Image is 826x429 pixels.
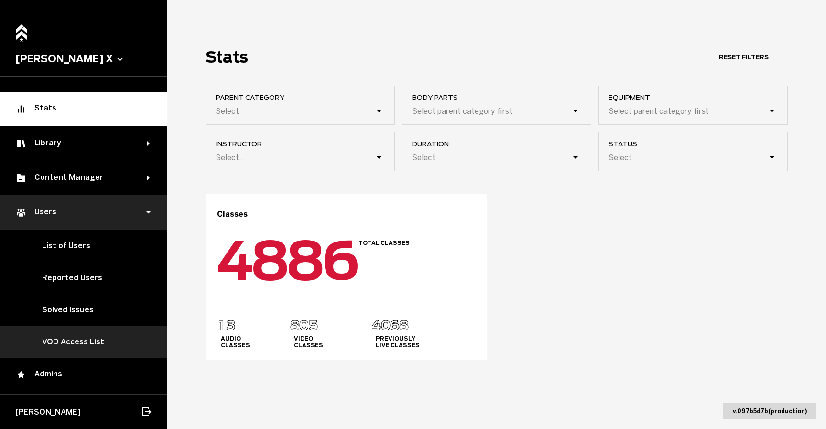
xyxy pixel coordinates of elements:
span: 5 [308,317,318,333]
button: Reset Filters [700,49,788,66]
span: 4 [215,229,255,292]
span: 6 [321,229,361,292]
button: Log out [136,401,157,422]
button: [PERSON_NAME] X [15,53,152,65]
h3: Classes [217,209,476,219]
h4: Total Classes [359,240,410,246]
div: Stats [15,103,152,115]
div: Select [412,153,435,162]
h4: Audio Classes [221,335,250,349]
span: Equipment [609,94,787,101]
span: 4 [371,317,381,333]
span: 0 [299,317,309,333]
a: Home [13,19,30,40]
span: 0 [380,317,391,333]
div: Content Manager [15,172,147,184]
div: Admins [15,369,152,381]
span: 8 [290,317,300,333]
span: 8 [250,229,291,292]
span: Parent Category [216,94,394,101]
span: instructor [216,140,394,148]
span: Body parts [412,94,591,101]
span: 8 [399,317,409,333]
div: Select [216,107,239,116]
span: duration [412,140,591,148]
h1: Stats [206,48,248,66]
div: Select... [216,153,245,162]
div: v. 097b5d7b ( production ) [723,403,816,419]
div: Select [609,153,632,162]
div: Users [15,207,147,218]
h4: Previously Live Classes [376,335,420,349]
span: Status [609,140,787,148]
span: 8 [285,229,326,292]
div: Library [15,138,147,149]
span: 3 [226,317,236,333]
span: [PERSON_NAME] [15,407,81,417]
span: 1 [217,317,227,333]
h4: Video Classes [294,335,323,349]
span: 6 [390,317,400,333]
